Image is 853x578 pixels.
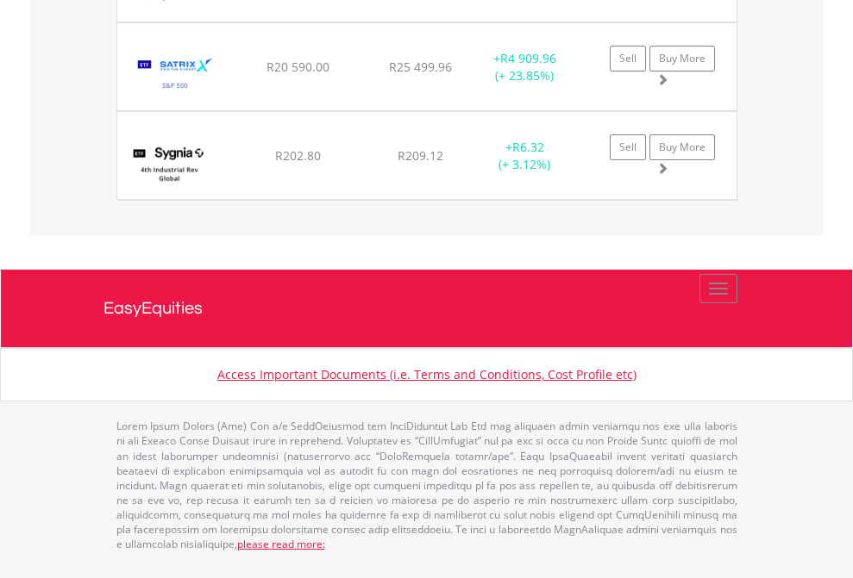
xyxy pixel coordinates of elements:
p: Lorem Ipsum Dolors (Ame) Con a/e SeddOeiusmod tem InciDiduntut Lab Etd mag aliquaen admin veniamq... [116,419,737,551]
span: R6.32 [512,139,544,155]
a: Sell [610,46,646,71]
img: TFSA.SYG4IR.png [126,134,213,195]
a: Sell [610,134,646,160]
div: + (+ 3.12%) [471,139,579,173]
span: R20 590.00 [267,59,329,75]
a: Buy More [649,134,715,160]
a: please read more: [237,537,325,551]
a: EasyEquities [103,270,750,347]
div: + (+ 23.85%) [471,50,579,84]
span: R202.80 [275,147,321,164]
a: Buy More [649,46,715,71]
a: Access Important Documents (i.e. Terms and Conditions, Cost Profile etc) [217,366,637,382]
img: TFSA.STX500.png [126,45,225,106]
span: R4 909.96 [500,50,556,66]
span: R209.12 [398,147,443,164]
span: R25 499.96 [389,59,452,75]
